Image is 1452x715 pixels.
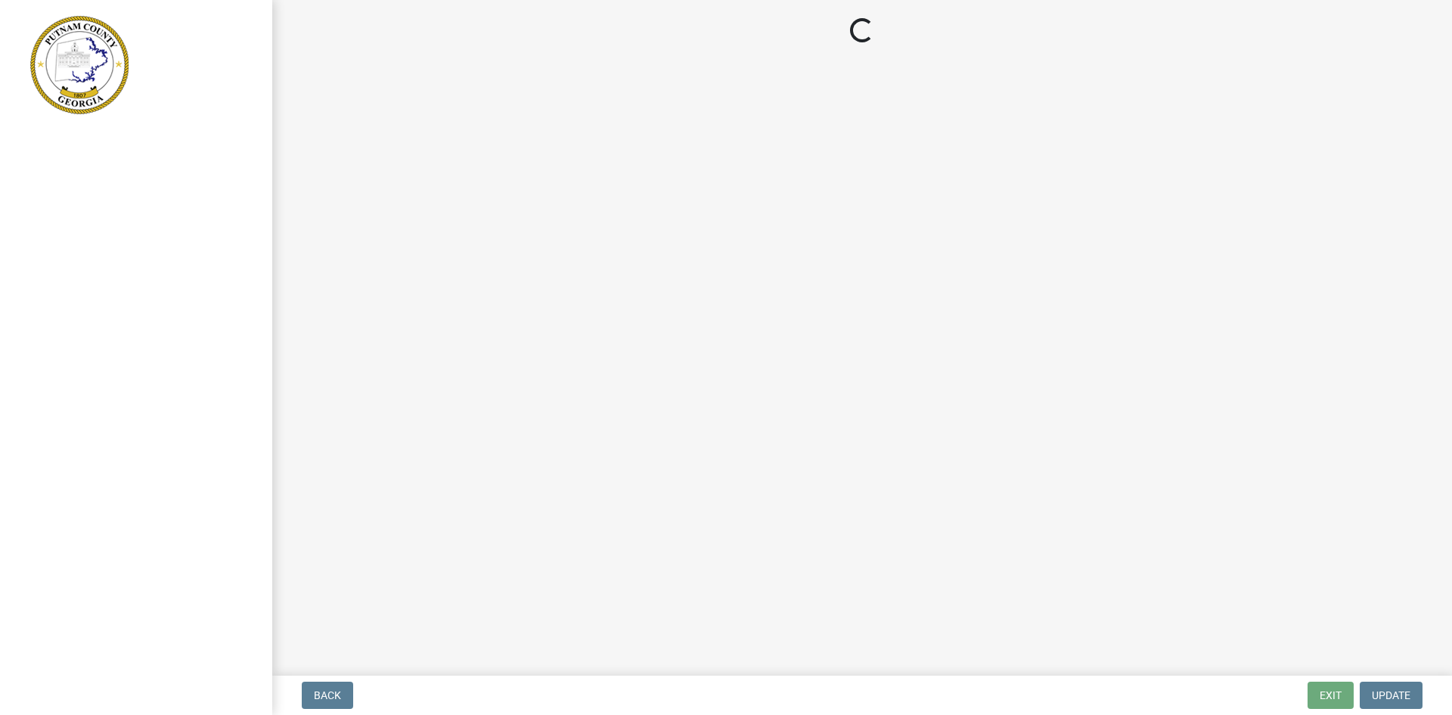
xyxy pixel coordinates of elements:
[30,16,129,114] img: Putnam County, Georgia
[1372,689,1410,701] span: Update
[314,689,341,701] span: Back
[302,682,353,709] button: Back
[1308,682,1354,709] button: Exit
[1360,682,1423,709] button: Update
